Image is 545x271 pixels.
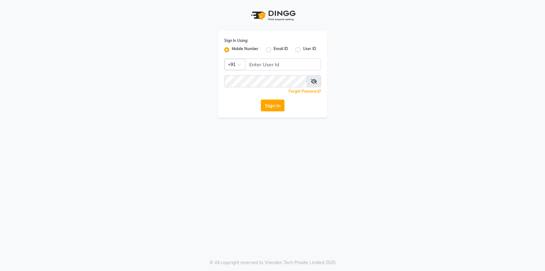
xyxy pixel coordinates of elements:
[274,46,288,54] label: Email ID
[245,59,321,70] input: Username
[261,100,285,111] button: Sign In
[232,46,259,54] label: Mobile Number
[248,6,298,25] img: logo1.svg
[289,89,321,94] a: Forgot Password?
[224,38,248,43] label: Sign In Using:
[303,46,316,54] label: User ID
[224,75,307,87] input: Username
